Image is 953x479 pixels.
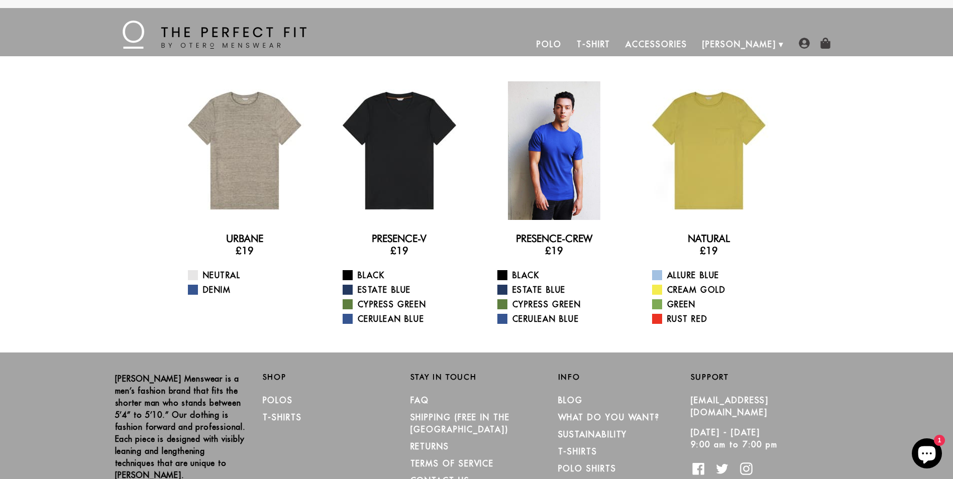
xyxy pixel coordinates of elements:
h3: £19 [330,245,469,257]
h3: £19 [485,245,623,257]
a: Presence-V [372,232,427,245]
a: Accessories [618,32,694,56]
a: Cerulean Blue [343,313,469,325]
a: Polo [529,32,569,56]
a: [EMAIL_ADDRESS][DOMAIN_NAME] [691,395,769,417]
a: RETURNS [410,441,449,451]
a: Blog [558,395,583,405]
a: Black [497,269,623,281]
a: Cerulean Blue [497,313,623,325]
a: Denim [188,284,314,296]
img: user-account-icon.png [799,38,810,49]
h2: Info [558,373,691,382]
h2: Shop [263,373,395,382]
a: Natural [688,232,730,245]
a: Allure Blue [652,269,778,281]
a: T-Shirt [569,32,618,56]
a: Cypress Green [497,298,623,310]
a: Neutral [188,269,314,281]
a: Polos [263,395,293,405]
h2: Stay in Touch [410,373,543,382]
a: Estate Blue [343,284,469,296]
a: Presence-Crew [516,232,592,245]
a: Black [343,269,469,281]
a: T-Shirts [263,412,302,422]
a: Estate Blue [497,284,623,296]
img: The Perfect Fit - by Otero Menswear - Logo [123,21,306,49]
a: Urbane [226,232,263,245]
a: TERMS OF SERVICE [410,458,494,468]
a: [PERSON_NAME] [695,32,784,56]
a: Rust Red [652,313,778,325]
h2: Support [691,373,838,382]
a: T-Shirts [558,446,597,456]
a: What Do You Want? [558,412,660,422]
p: [DATE] - [DATE] 9:00 am to 7:00 pm [691,426,823,450]
h3: £19 [640,245,778,257]
a: SHIPPING (Free in the [GEOGRAPHIC_DATA]) [410,412,510,434]
a: Cypress Green [343,298,469,310]
a: Green [652,298,778,310]
a: Sustainability [558,429,627,439]
img: shopping-bag-icon.png [820,38,831,49]
a: Polo Shirts [558,463,616,473]
inbox-online-store-chat: Shopify online store chat [909,438,945,471]
a: Cream Gold [652,284,778,296]
a: FAQ [410,395,430,405]
h3: £19 [175,245,314,257]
